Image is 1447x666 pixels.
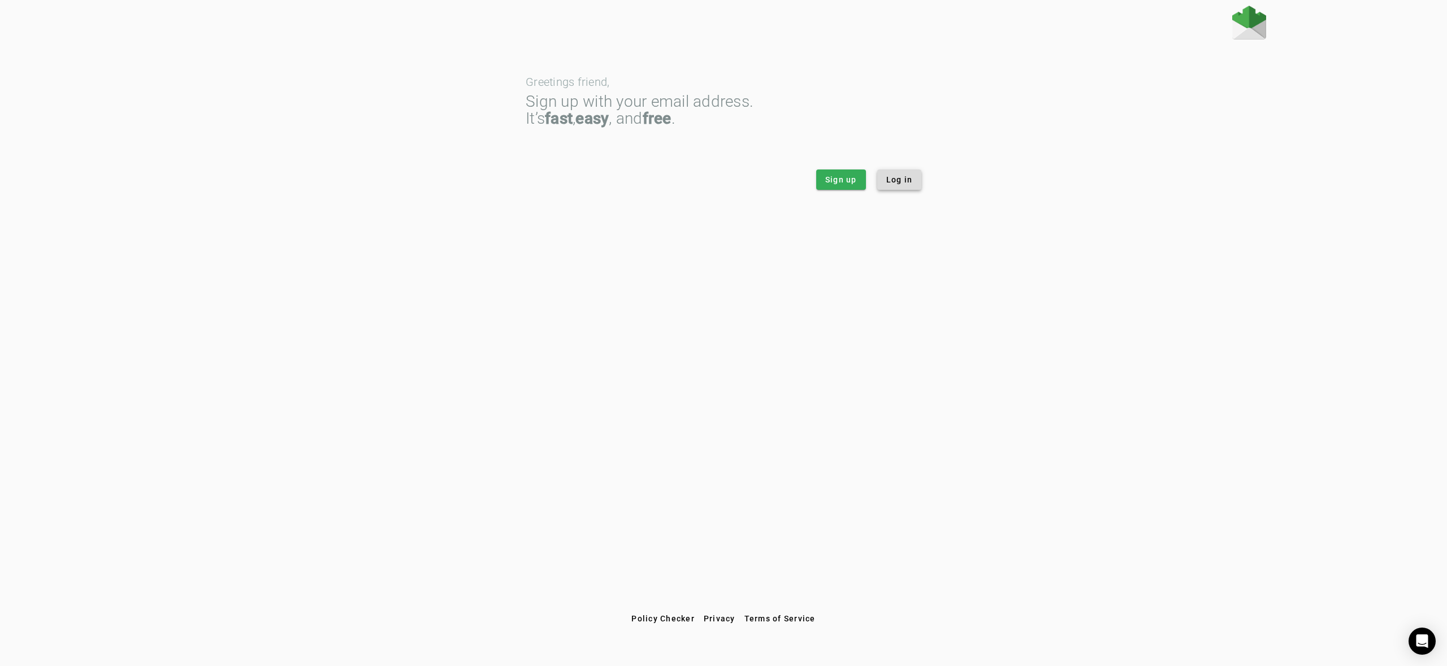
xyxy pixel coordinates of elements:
[740,608,820,629] button: Terms of Service
[825,174,857,185] span: Sign up
[575,109,609,128] strong: easy
[886,174,913,185] span: Log in
[877,169,922,190] button: Log in
[744,614,816,623] span: Terms of Service
[699,608,740,629] button: Privacy
[545,109,573,128] strong: fast
[816,169,866,190] button: Sign up
[1232,6,1266,40] img: Fraudmarc Logo
[627,608,699,629] button: Policy Checker
[526,76,921,88] div: Greetings friend,
[526,93,921,127] div: Sign up with your email address. It’s , , and .
[643,109,671,128] strong: free
[631,614,695,623] span: Policy Checker
[704,614,735,623] span: Privacy
[1409,628,1436,655] div: Open Intercom Messenger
